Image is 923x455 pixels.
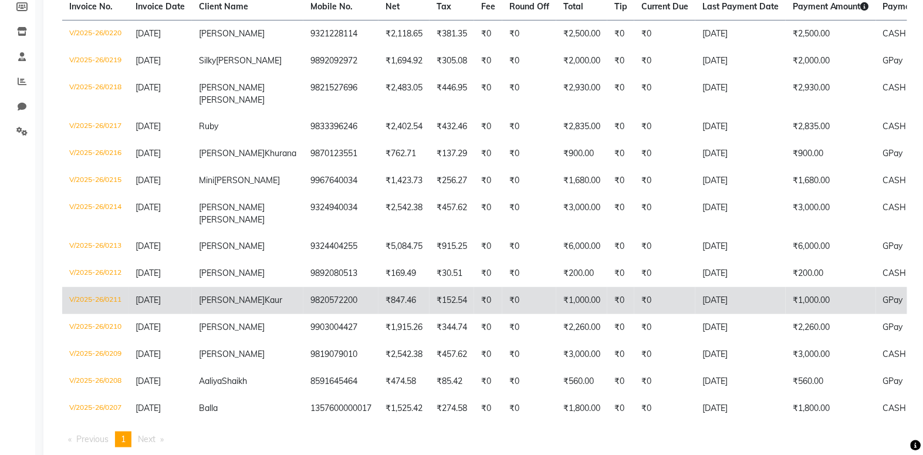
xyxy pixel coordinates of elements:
td: 9821527696 [303,75,378,113]
td: [DATE] [695,314,786,341]
td: 9967640034 [303,167,378,194]
td: ₹3,000.00 [556,341,607,368]
td: ₹0 [607,260,634,287]
td: ₹0 [502,368,556,395]
td: V/2025-26/0210 [62,314,129,341]
td: ₹0 [474,21,502,48]
td: ₹0 [474,167,502,194]
td: ₹2,835.00 [786,113,876,140]
td: ₹2,500.00 [556,21,607,48]
td: ₹446.95 [430,75,474,113]
span: GPay [883,322,903,332]
td: ₹0 [634,341,695,368]
span: [PERSON_NAME] [199,349,265,359]
span: Aaliya [199,376,222,386]
span: Net [386,1,400,12]
td: ₹0 [474,341,502,368]
td: ₹30.51 [430,260,474,287]
td: ₹1,000.00 [786,287,876,314]
span: [DATE] [136,82,161,93]
td: ₹1,800.00 [786,395,876,422]
span: CASH [883,268,907,278]
span: Silky [199,55,216,66]
span: [PERSON_NAME] [199,214,265,225]
td: ₹0 [634,260,695,287]
td: ₹1,680.00 [556,167,607,194]
span: Next [138,434,155,444]
td: ₹0 [502,167,556,194]
span: [DATE] [136,349,161,359]
span: Tax [437,1,451,12]
span: Tip [614,1,627,12]
td: ₹0 [634,233,695,260]
td: 9324404255 [303,233,378,260]
span: [DATE] [136,322,161,332]
span: [PERSON_NAME] [199,268,265,278]
td: [DATE] [695,21,786,48]
span: [PERSON_NAME] [199,95,265,105]
td: ₹305.08 [430,48,474,75]
td: ₹474.58 [378,368,430,395]
span: [PERSON_NAME] [199,148,265,159]
span: [PERSON_NAME] [199,202,265,213]
td: ₹2,402.54 [378,113,430,140]
span: Mini [199,175,214,186]
td: ₹0 [607,368,634,395]
td: 9819079010 [303,341,378,368]
span: Invoice Date [136,1,185,12]
td: 9903004427 [303,314,378,341]
span: CASH [883,202,907,213]
td: ₹0 [474,140,502,167]
span: [PERSON_NAME] [199,28,265,39]
span: Round Off [509,1,549,12]
td: ₹2,542.38 [378,194,430,233]
span: Shaikh [222,376,247,386]
td: ₹2,930.00 [786,75,876,113]
td: ₹0 [607,341,634,368]
td: ₹344.74 [430,314,474,341]
td: V/2025-26/0215 [62,167,129,194]
span: CASH [883,349,907,359]
td: ₹0 [502,233,556,260]
nav: Pagination [62,432,907,447]
span: [DATE] [136,55,161,66]
td: ₹0 [634,368,695,395]
td: V/2025-26/0209 [62,341,129,368]
td: ₹915.25 [430,233,474,260]
td: ₹457.62 [430,194,474,233]
span: [PERSON_NAME] [199,295,265,305]
td: ₹0 [502,194,556,233]
span: [PERSON_NAME] [214,175,280,186]
td: ₹0 [474,194,502,233]
td: ₹0 [607,140,634,167]
td: ₹200.00 [786,260,876,287]
span: Mobile No. [310,1,353,12]
span: Kaur [265,295,282,305]
span: 1 [121,434,126,444]
span: Payment Amount [793,1,869,12]
td: ₹0 [634,287,695,314]
td: ₹2,260.00 [786,314,876,341]
td: ₹0 [502,140,556,167]
td: ₹0 [502,287,556,314]
td: ₹0 [502,113,556,140]
td: 1357600000017 [303,395,378,422]
td: ₹0 [607,395,634,422]
span: GPay [883,376,903,386]
td: ₹0 [634,75,695,113]
span: [DATE] [136,376,161,386]
td: ₹0 [634,21,695,48]
span: Current Due [641,1,688,12]
td: ₹0 [502,48,556,75]
td: ₹2,500.00 [786,21,876,48]
td: ₹274.58 [430,395,474,422]
td: ₹0 [607,314,634,341]
td: V/2025-26/0208 [62,368,129,395]
td: V/2025-26/0207 [62,395,129,422]
td: ₹0 [634,194,695,233]
span: GPay [883,148,903,159]
span: Invoice No. [69,1,113,12]
td: ₹0 [502,341,556,368]
td: ₹200.00 [556,260,607,287]
td: ₹762.71 [378,140,430,167]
